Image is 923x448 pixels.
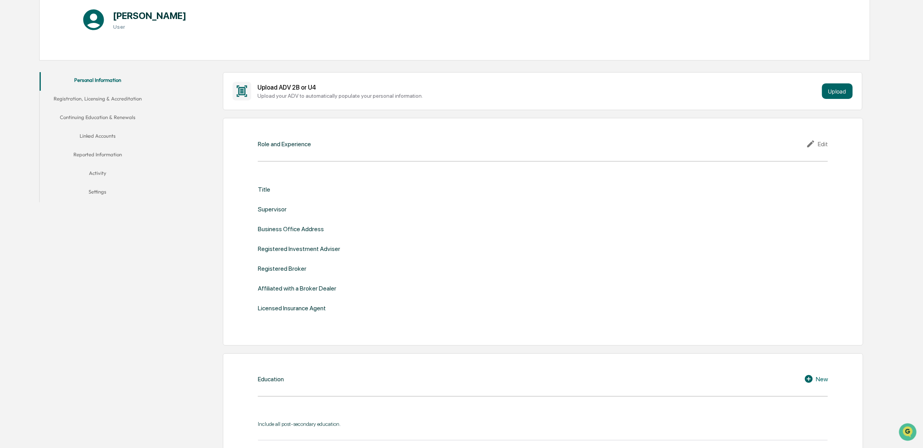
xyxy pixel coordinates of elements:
[822,83,853,99] button: Upload
[258,186,270,193] div: Title
[8,99,14,105] div: 🖐️
[53,95,99,109] a: 🗄️Attestations
[257,93,819,99] div: Upload your ADV to automatically populate your personal information.
[77,131,94,137] span: Pylon
[64,98,96,106] span: Attestations
[806,139,828,149] div: Edit
[56,99,63,105] div: 🗄️
[40,184,156,202] button: Settings
[258,245,340,253] div: Registered Investment Adviser
[55,131,94,137] a: Powered byPylon
[258,375,284,383] div: Education
[40,72,156,202] div: secondary tabs example
[258,225,324,233] div: Business Office Address
[8,16,141,29] p: How can we help?
[8,113,14,119] div: 🔎
[16,112,49,120] span: Data Lookup
[258,285,336,292] div: Affiliated with a Broker Dealer
[26,67,98,73] div: We're available if you need us!
[258,304,326,312] div: Licensed Insurance Agent
[5,109,52,123] a: 🔎Data Lookup
[258,265,306,272] div: Registered Broker
[26,59,127,67] div: Start new chat
[113,10,186,21] h1: [PERSON_NAME]
[40,128,156,147] button: Linked Accounts
[258,206,287,213] div: Supervisor
[40,109,156,128] button: Continuing Education & Renewals
[40,147,156,165] button: Reported Information
[898,422,919,443] iframe: Open customer support
[257,84,819,91] div: Upload ADV 2B or U4
[16,98,50,106] span: Preclearance
[113,24,186,30] h3: User
[804,374,828,384] div: New
[40,72,156,91] button: Personal Information
[258,140,311,148] div: Role and Experience
[40,165,156,184] button: Activity
[5,95,53,109] a: 🖐️Preclearance
[132,62,141,71] button: Start new chat
[258,421,828,427] div: Include all post-secondary education.
[40,91,156,109] button: Registration, Licensing & Accreditation
[8,59,22,73] img: 1746055101610-c473b297-6a78-478c-a979-82029cc54cd1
